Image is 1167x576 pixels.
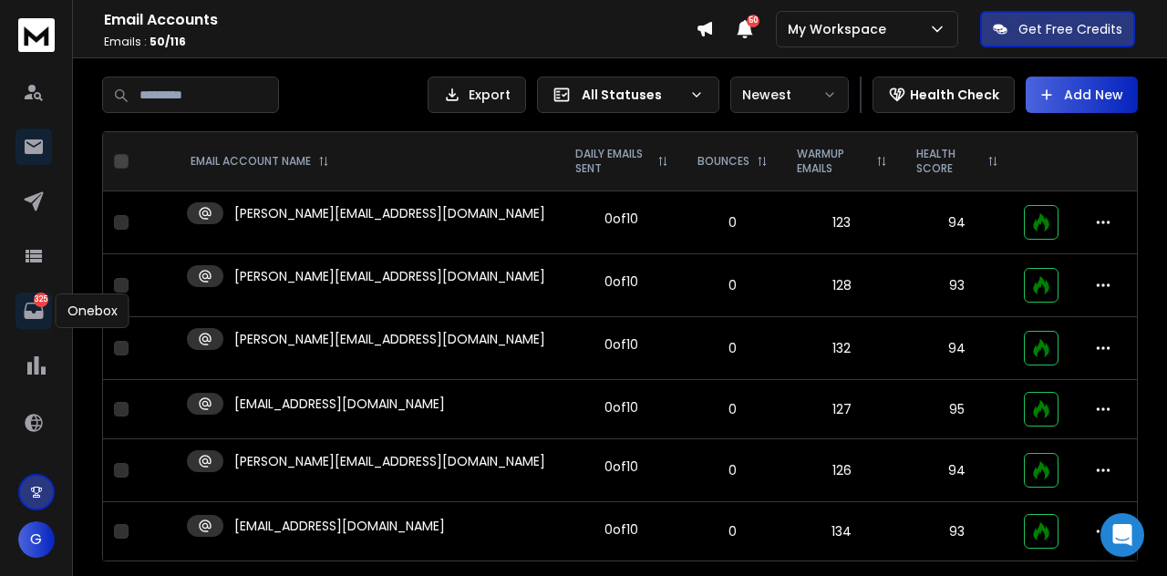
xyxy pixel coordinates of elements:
button: Get Free Credits [980,11,1135,47]
span: 50 / 116 [150,34,186,49]
p: 0 [694,400,771,418]
button: G [18,521,55,558]
td: 126 [782,439,902,502]
p: 0 [694,339,771,357]
button: Add New [1026,77,1138,113]
td: 95 [902,380,1013,439]
p: [EMAIL_ADDRESS][DOMAIN_NAME] [234,395,445,413]
div: 0 of 10 [604,520,638,539]
td: 94 [902,317,1013,380]
p: 0 [694,276,771,294]
p: Health Check [910,86,999,104]
div: 0 of 10 [604,458,638,476]
td: 134 [782,502,902,561]
p: Get Free Credits [1018,20,1122,38]
p: HEALTH SCORE [916,147,980,176]
button: Health Check [873,77,1015,113]
a: 325 [15,293,52,329]
h1: Email Accounts [104,9,696,31]
p: All Statuses [582,86,682,104]
p: [PERSON_NAME][EMAIL_ADDRESS][DOMAIN_NAME] [234,330,545,348]
td: 123 [782,191,902,254]
p: 0 [694,522,771,540]
p: 0 [694,213,771,231]
p: DAILY EMAILS SENT [575,147,650,176]
p: My Workspace [788,20,893,38]
button: Newest [730,77,849,113]
td: 94 [902,439,1013,502]
p: [EMAIL_ADDRESS][DOMAIN_NAME] [234,517,445,535]
td: 127 [782,380,902,439]
div: 0 of 10 [604,335,638,354]
div: 0 of 10 [604,273,638,291]
td: 132 [782,317,902,380]
p: [PERSON_NAME][EMAIL_ADDRESS][DOMAIN_NAME] [234,267,545,285]
div: Onebox [56,293,129,328]
div: EMAIL ACCOUNT NAME [191,154,329,169]
td: 128 [782,254,902,317]
p: WARMUP EMAILS [797,147,869,176]
td: 93 [902,502,1013,561]
p: Emails : [104,35,696,49]
p: 0 [694,461,771,479]
img: logo [18,18,55,52]
p: [PERSON_NAME][EMAIL_ADDRESS][DOMAIN_NAME] [234,204,545,222]
div: Open Intercom Messenger [1100,513,1144,557]
p: [PERSON_NAME][EMAIL_ADDRESS][DOMAIN_NAME] [234,452,545,470]
button: Export [428,77,526,113]
div: 0 of 10 [604,398,638,417]
p: BOUNCES [697,154,749,169]
p: 325 [34,293,48,307]
div: 0 of 10 [604,210,638,228]
td: 93 [902,254,1013,317]
span: 50 [747,15,759,27]
td: 94 [902,191,1013,254]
